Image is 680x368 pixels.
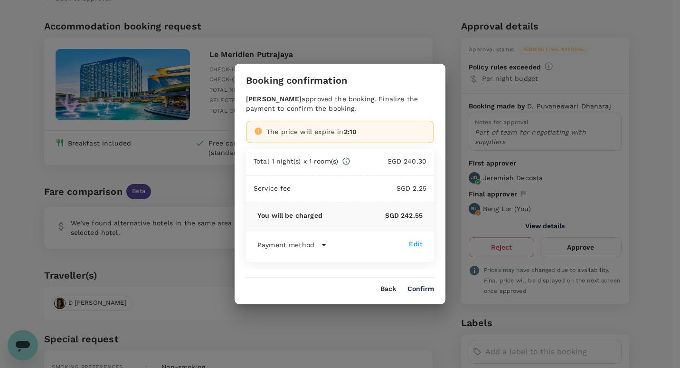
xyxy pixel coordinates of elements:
[246,94,434,113] div: approved the booking. Finalize the payment to confirm the booking.
[322,211,423,220] p: SGD 242.55
[257,211,322,220] p: You will be charged
[409,239,423,249] div: Edit
[407,285,434,293] button: Confirm
[344,128,357,136] span: 2:10
[254,184,291,193] p: Service fee
[246,95,302,103] b: [PERSON_NAME]
[380,285,396,293] button: Back
[246,75,347,86] h3: Booking confirmation
[254,156,338,166] p: Total 1 night(s) x 1 room(s)
[257,240,314,250] p: Payment method
[291,184,426,193] p: SGD 2.25
[266,127,426,136] div: The price will expire in
[350,156,426,166] p: SGD 240.30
